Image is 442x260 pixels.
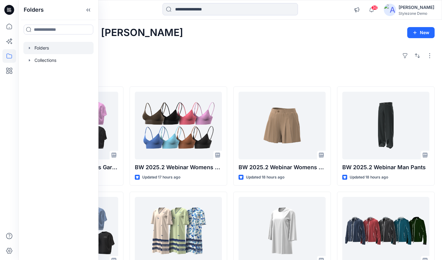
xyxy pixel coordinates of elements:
span: 30 [371,5,378,10]
p: Updated 18 hours ago [246,174,284,181]
p: BW 2025.2 Webinar Man Pants [342,163,429,172]
a: BW 2025.2 Webinar Womens Bra [135,92,222,159]
p: BW 2025.2 Webinar Womens Bra [135,163,222,172]
img: avatar [384,4,396,16]
a: BW 2025.2 Webinar Womens Shorts [239,92,326,159]
div: Stylezone Demo [399,11,434,16]
p: BW 2025.2 Webinar Womens Shorts [239,163,326,172]
p: Updated 17 hours ago [142,174,180,181]
p: Updated 18 hours ago [350,174,388,181]
h2: Welcome back, [PERSON_NAME] [26,27,183,38]
div: [PERSON_NAME] [399,4,434,11]
h4: Styles [26,73,435,80]
a: BW 2025.2 Webinar Man Pants [342,92,429,159]
button: New [407,27,435,38]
